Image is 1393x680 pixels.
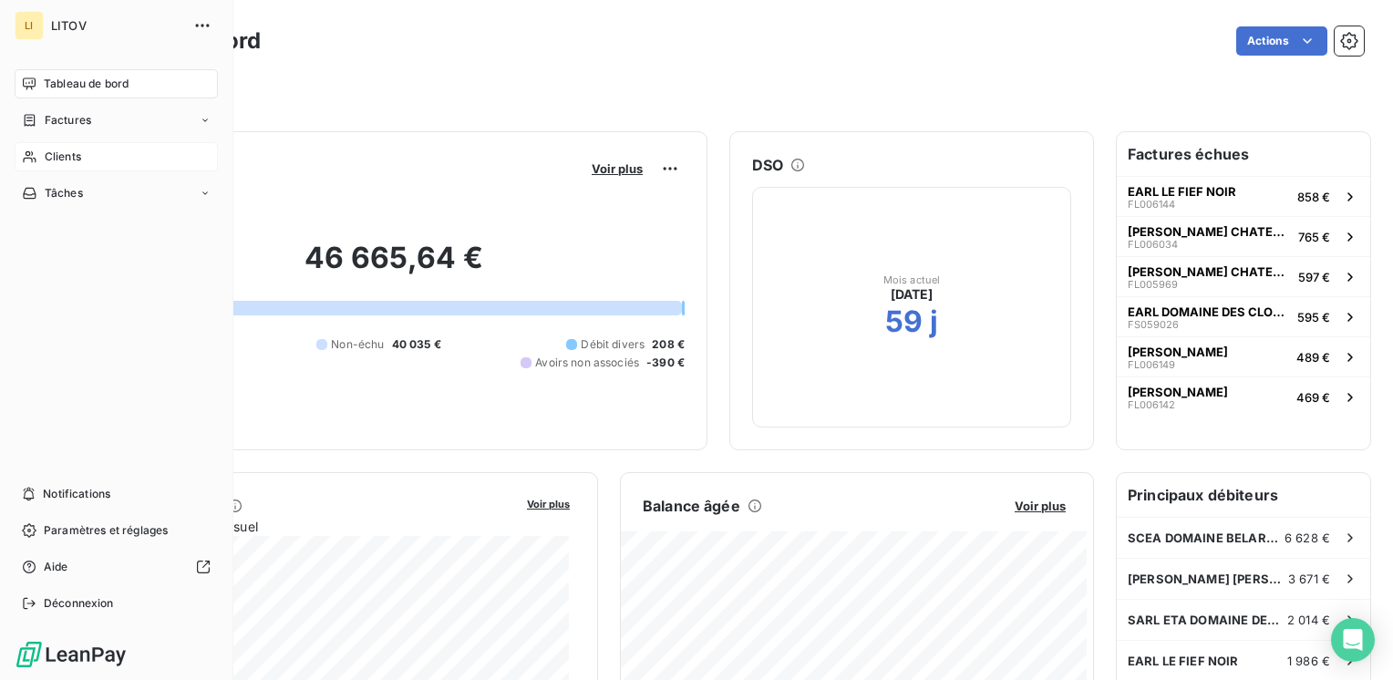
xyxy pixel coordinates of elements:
span: 40 035 € [392,336,441,353]
span: [PERSON_NAME] [1128,385,1228,399]
span: EARL DOMAINE DES CLOSTIERS [1128,304,1290,319]
span: [PERSON_NAME] CHATEAU [PERSON_NAME] [1128,264,1291,279]
span: Paramètres et réglages [44,522,168,539]
div: Open Intercom Messenger [1331,618,1375,662]
h6: Principaux débiteurs [1117,473,1370,517]
span: Factures [45,112,91,129]
a: Aide [15,552,218,582]
h6: DSO [752,154,783,176]
button: Voir plus [1009,498,1071,514]
button: [PERSON_NAME]FL006142469 € [1117,376,1370,417]
span: 765 € [1298,230,1330,244]
div: LI [15,11,44,40]
span: 595 € [1297,310,1330,325]
span: FL006142 [1128,399,1175,410]
button: [PERSON_NAME] CHATEAU [PERSON_NAME]FL006034765 € [1117,216,1370,256]
span: 6 628 € [1285,531,1330,545]
span: Mois actuel [883,274,941,285]
span: Aide [44,559,68,575]
span: FL005969 [1128,279,1178,290]
span: 489 € [1296,350,1330,365]
button: Voir plus [586,160,648,177]
span: EARL LE FIEF NOIR [1128,654,1239,668]
h6: Factures échues [1117,132,1370,176]
span: SARL ETA DOMAINE DES DEUX VALLEES [1128,613,1287,627]
span: Notifications [43,486,110,502]
span: Tâches [45,185,83,201]
span: SCEA DOMAINE BELARGUS [1128,531,1285,545]
span: Tableau de bord [44,76,129,92]
span: LITOV [51,18,182,33]
span: Voir plus [1015,499,1066,513]
button: Voir plus [521,495,575,511]
button: EARL LE FIEF NOIRFL006144858 € [1117,176,1370,216]
span: EARL LE FIEF NOIR [1128,184,1236,199]
span: [PERSON_NAME] [PERSON_NAME] [1128,572,1288,586]
span: FL006144 [1128,199,1175,210]
button: Actions [1236,26,1327,56]
span: Non-échu [331,336,384,353]
button: EARL DOMAINE DES CLOSTIERSFS059026595 € [1117,296,1370,336]
img: Logo LeanPay [15,640,128,669]
h6: Balance âgée [643,495,740,517]
span: FL006034 [1128,239,1178,250]
span: Voir plus [592,161,643,176]
span: [DATE] [891,285,934,304]
span: 208 € [652,336,685,353]
span: Voir plus [527,498,570,510]
span: FL006149 [1128,359,1175,370]
span: Avoirs non associés [535,355,639,371]
span: 1 986 € [1287,654,1330,668]
span: [PERSON_NAME] [1128,345,1228,359]
span: 3 671 € [1288,572,1330,586]
h2: 46 665,64 € [103,240,685,294]
span: Débit divers [581,336,645,353]
button: [PERSON_NAME]FL006149489 € [1117,336,1370,376]
span: 858 € [1297,190,1330,204]
span: 2 014 € [1287,613,1330,627]
span: 469 € [1296,390,1330,405]
span: Déconnexion [44,595,114,612]
span: Chiffre d'affaires mensuel [103,517,514,536]
span: FS059026 [1128,319,1179,330]
h2: j [930,304,938,340]
span: 597 € [1298,270,1330,284]
button: [PERSON_NAME] CHATEAU [PERSON_NAME]FL005969597 € [1117,256,1370,296]
span: [PERSON_NAME] CHATEAU [PERSON_NAME] [1128,224,1291,239]
span: Clients [45,149,81,165]
h2: 59 [885,304,923,340]
span: -390 € [646,355,685,371]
